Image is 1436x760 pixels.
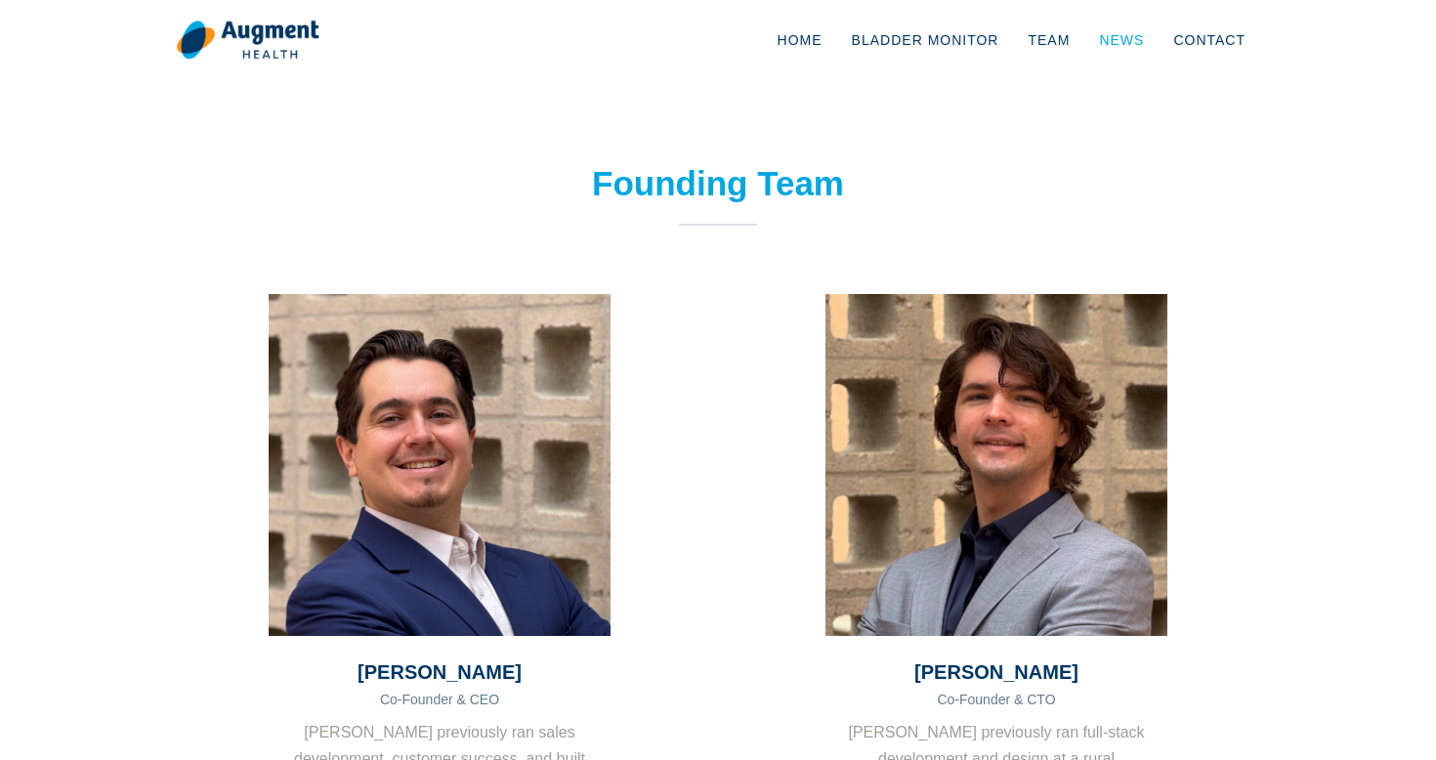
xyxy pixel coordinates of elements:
[454,163,982,204] h2: Founding Team
[837,8,1014,72] a: Bladder Monitor
[380,692,499,707] span: Co-Founder & CEO
[1084,8,1159,72] a: News
[269,660,611,684] h3: [PERSON_NAME]
[176,20,319,61] img: logo
[1013,8,1084,72] a: Team
[825,294,1167,636] img: Stephen Kalinsky Headshot
[825,660,1167,684] h3: [PERSON_NAME]
[937,692,1055,707] span: Co-Founder & CTO
[269,294,611,636] img: Jared Meyers Headshot
[763,8,837,72] a: Home
[1159,8,1260,72] a: Contact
